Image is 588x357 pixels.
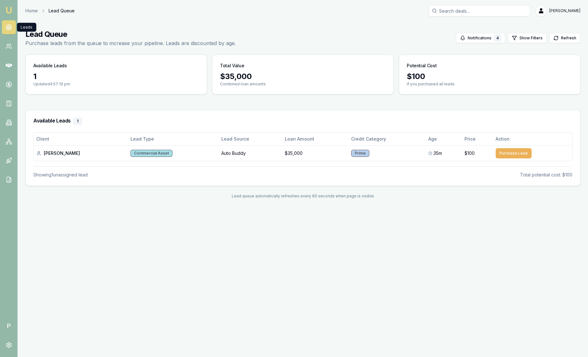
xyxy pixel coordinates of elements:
[429,5,530,17] input: Search deals
[49,8,75,14] span: Lead Queue
[219,145,283,161] td: Auto Buddy
[33,118,572,125] h3: Available Leads
[433,150,442,156] span: 35m
[407,71,572,82] div: $ 100
[426,133,462,145] th: Age
[25,194,580,199] div: Lead queue automatically refreshes every 60 seconds when page is visible
[349,133,426,145] th: Credit Category
[496,148,531,158] button: Purchase Lead
[25,39,236,47] p: Purchase leads from the queue to increase your pipeline. Leads are discounted by age.
[220,63,244,69] h3: Total Value
[220,82,386,87] p: Combined loan amounts
[33,172,88,178] div: Showing 1 unassigned lead
[351,150,369,157] div: Prime
[2,319,16,333] span: P
[462,133,493,145] th: Price
[282,133,348,145] th: Loan Amount
[5,6,13,14] img: emu-icon-u.png
[25,29,236,39] h1: Lead Queue
[25,8,38,14] a: Home
[407,63,437,69] h3: Potential Cost
[549,8,580,13] span: [PERSON_NAME]
[282,145,348,161] td: $35,000
[130,150,172,157] div: Commercial Asset
[508,33,547,43] button: Show Filters
[407,82,572,87] p: If you purchased all leads
[493,133,572,145] th: Action
[36,150,125,156] div: [PERSON_NAME]
[220,71,386,82] div: $ 35,000
[25,8,75,14] nav: breadcrumb
[219,133,283,145] th: Lead Source
[34,133,128,145] th: Client
[33,71,199,82] div: 1
[73,118,82,125] div: 1
[549,33,580,43] button: Refresh
[33,63,67,69] h3: Available Leads
[128,133,219,145] th: Lead Type
[17,23,36,32] div: Leads
[520,172,572,178] div: Total potential cost: $100
[464,150,475,156] span: $100
[494,35,501,42] div: 4
[33,82,199,87] p: Updated 4:57:19 pm
[456,33,505,43] button: Notifications4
